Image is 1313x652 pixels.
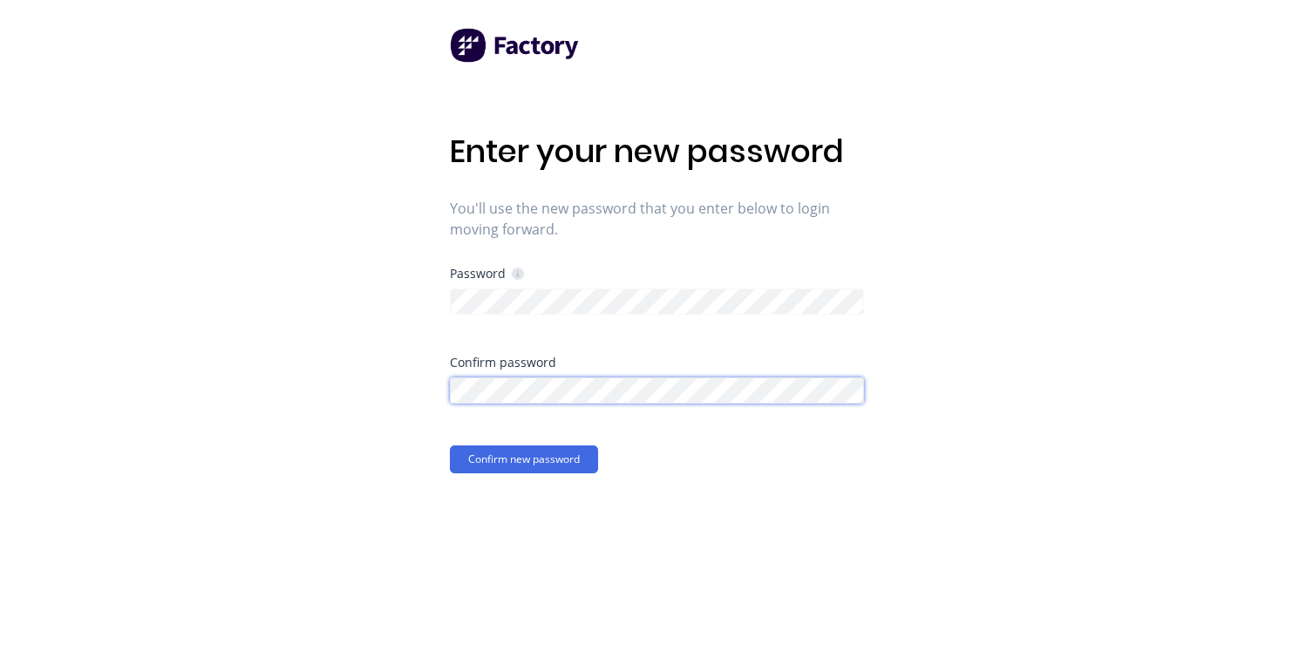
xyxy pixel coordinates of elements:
[450,198,864,240] span: You'll use the new password that you enter below to login moving forward.
[450,265,524,282] div: Password
[450,445,598,473] button: Confirm new password
[450,357,864,369] div: Confirm password
[450,28,581,63] img: Factory
[450,132,864,170] h1: Enter your new password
